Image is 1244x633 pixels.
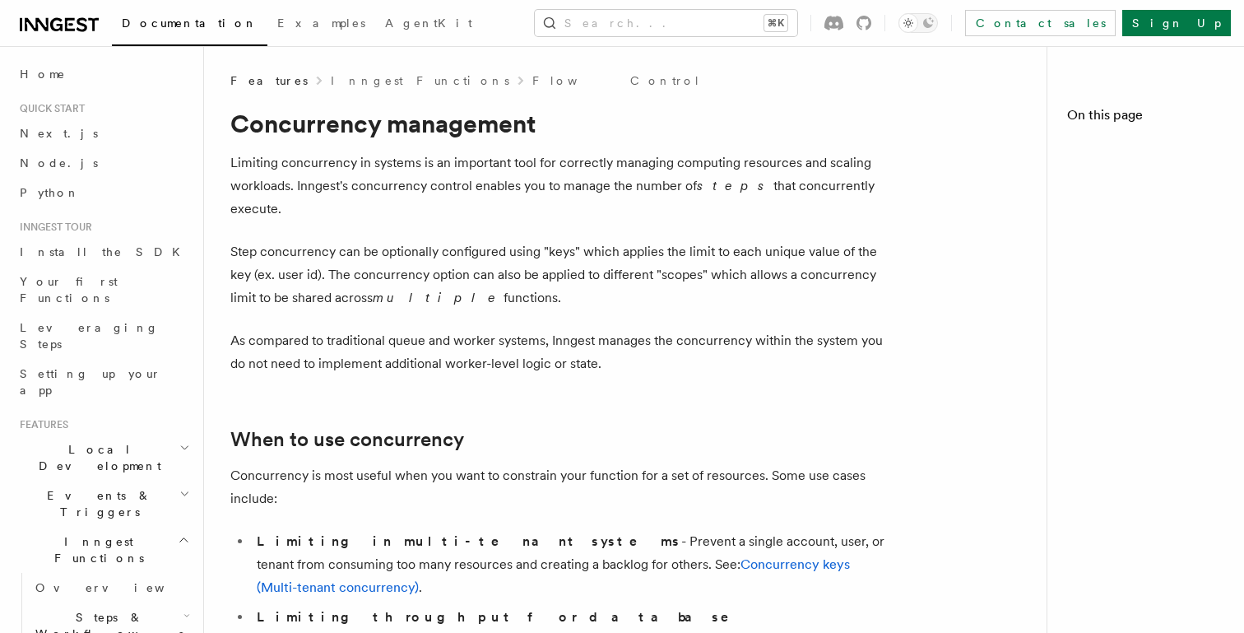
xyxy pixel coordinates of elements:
a: Leveraging Steps [13,313,193,359]
kbd: ⌘K [764,15,787,31]
button: Local Development [13,435,193,481]
h4: On this page [1067,105,1224,132]
span: Node.js [20,156,98,170]
span: Inngest tour [13,221,92,234]
h1: Concurrency management [230,109,889,138]
button: Events & Triggers [13,481,193,527]
a: Documentation [112,5,267,46]
span: Python [20,186,80,199]
a: Contact sales [965,10,1116,36]
span: Local Development [13,441,179,474]
button: Inngest Functions [13,527,193,573]
span: Setting up your app [20,367,161,397]
p: As compared to traditional queue and worker systems, Inngest manages the concurrency within the s... [230,329,889,375]
span: Documentation [122,16,258,30]
button: Search...⌘K [535,10,797,36]
a: Next.js [13,119,193,148]
span: Install the SDK [20,245,190,258]
p: Limiting concurrency in systems is an important tool for correctly managing computing resources a... [230,151,889,221]
a: When to use concurrency [230,428,464,451]
span: Leveraging Steps [20,321,159,351]
li: - Prevent a single account, user, or tenant from consuming too many resources and creating a back... [252,530,889,599]
a: Examples [267,5,375,44]
span: Examples [277,16,365,30]
p: Step concurrency can be optionally configured using "keys" which applies the limit to each unique... [230,240,889,310]
span: Inngest Functions [13,533,178,566]
span: Overview [35,581,205,594]
p: Concurrency is most useful when you want to constrain your function for a set of resources. Some ... [230,464,889,510]
a: Your first Functions [13,267,193,313]
a: Node.js [13,148,193,178]
a: Setting up your app [13,359,193,405]
button: Toggle dark mode [898,13,938,33]
a: Home [13,59,193,89]
span: Features [230,72,308,89]
span: Home [20,66,66,82]
a: Inngest Functions [331,72,509,89]
a: Sign Up [1122,10,1231,36]
a: Overview [29,573,193,603]
em: multiple [373,290,504,305]
a: Flow Control [532,72,701,89]
a: AgentKit [375,5,482,44]
em: steps [697,178,773,193]
span: Quick start [13,102,85,115]
span: AgentKit [385,16,472,30]
span: Events & Triggers [13,487,179,520]
a: Install the SDK [13,237,193,267]
a: Python [13,178,193,207]
span: Your first Functions [20,275,118,305]
span: Features [13,418,68,431]
strong: Limiting in multi-tenant systems [257,533,681,549]
span: Next.js [20,127,98,140]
